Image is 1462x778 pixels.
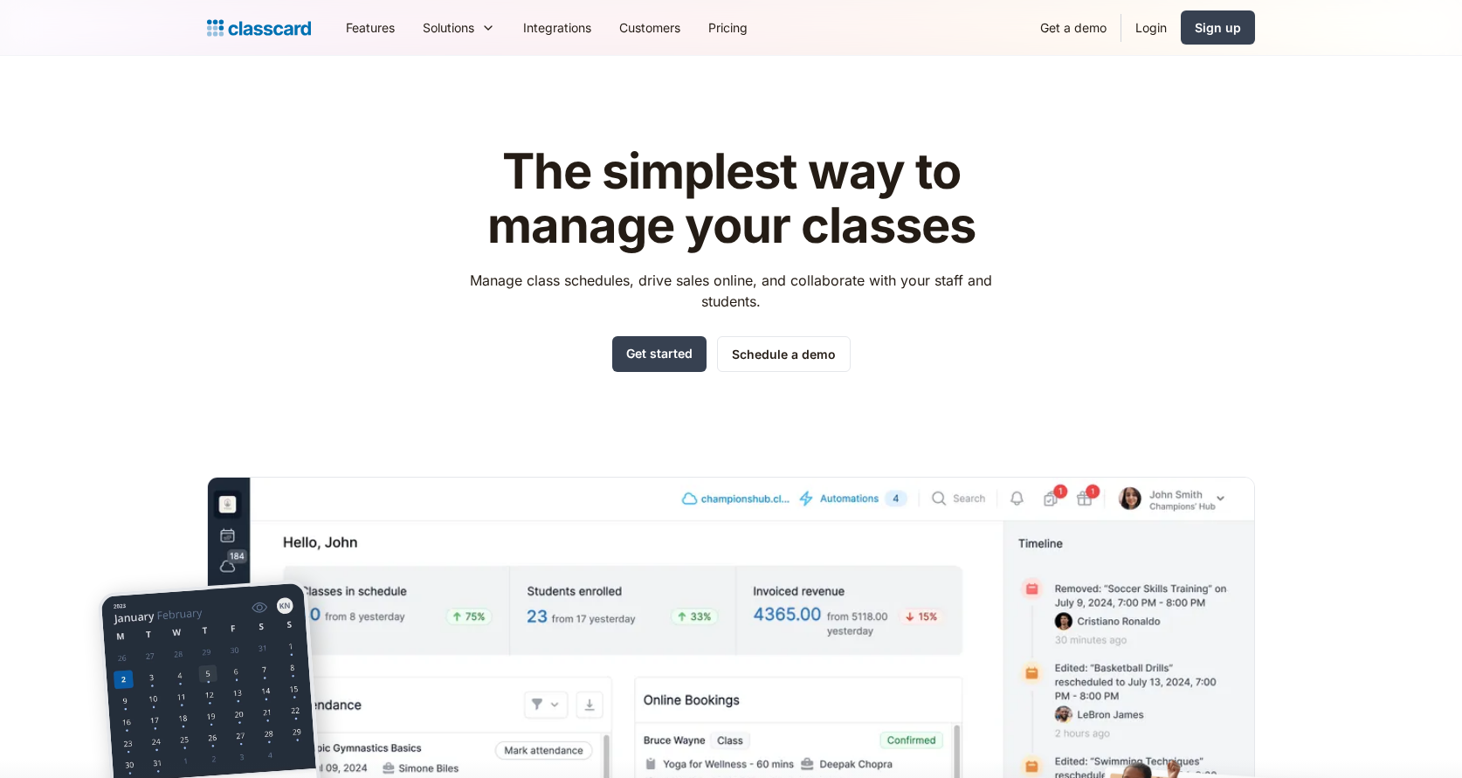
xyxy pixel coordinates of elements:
[694,8,762,47] a: Pricing
[454,270,1009,312] p: Manage class schedules, drive sales online, and collaborate with your staff and students.
[332,8,409,47] a: Features
[1121,8,1181,47] a: Login
[1026,8,1121,47] a: Get a demo
[1181,10,1255,45] a: Sign up
[717,336,851,372] a: Schedule a demo
[1195,18,1241,37] div: Sign up
[207,16,311,40] a: home
[454,145,1009,252] h1: The simplest way to manage your classes
[423,18,474,37] div: Solutions
[605,8,694,47] a: Customers
[612,336,707,372] a: Get started
[409,8,509,47] div: Solutions
[509,8,605,47] a: Integrations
